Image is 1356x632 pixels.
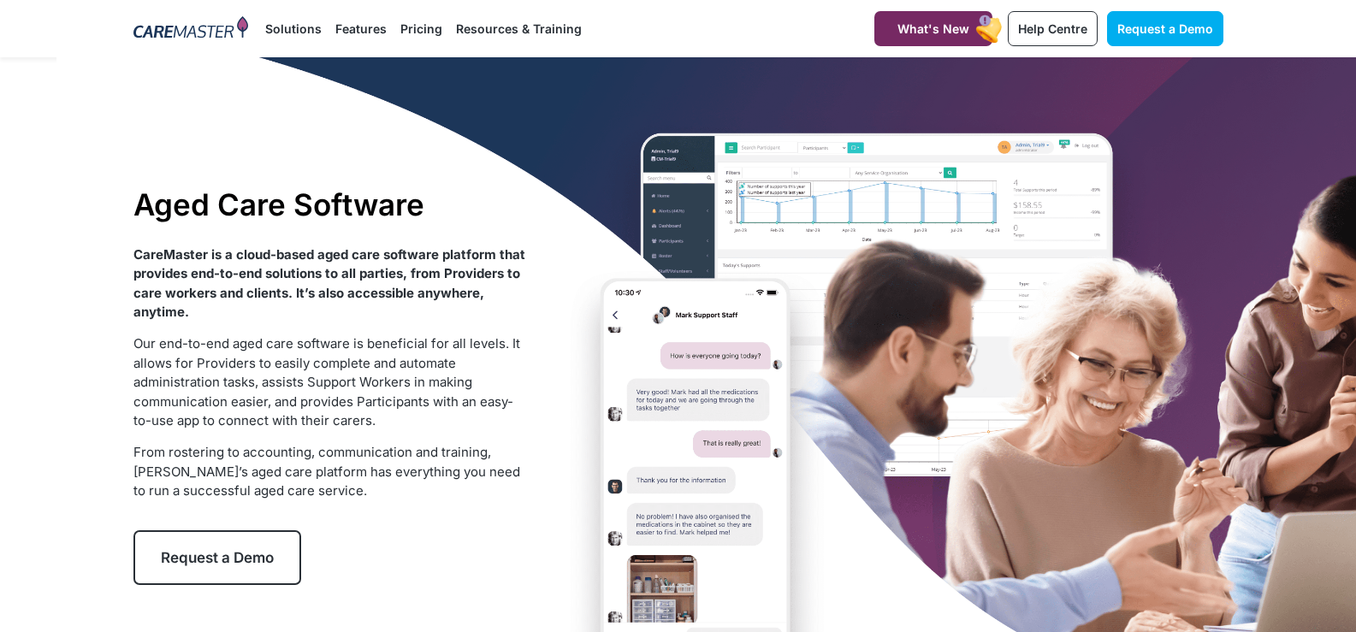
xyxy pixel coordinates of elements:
[133,444,520,499] span: From rostering to accounting, communication and training, [PERSON_NAME]’s aged care platform has ...
[133,186,526,222] h1: Aged Care Software
[897,21,969,36] span: What's New
[133,16,249,42] img: CareMaster Logo
[1008,11,1098,46] a: Help Centre
[1018,21,1087,36] span: Help Centre
[133,246,525,321] strong: CareMaster is a cloud-based aged care software platform that provides end-to-end solutions to all...
[874,11,992,46] a: What's New
[1107,11,1223,46] a: Request a Demo
[133,530,301,585] a: Request a Demo
[161,549,274,566] span: Request a Demo
[133,335,520,428] span: Our end-to-end aged care software is beneficial for all levels. It allows for Providers to easily...
[1117,21,1213,36] span: Request a Demo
